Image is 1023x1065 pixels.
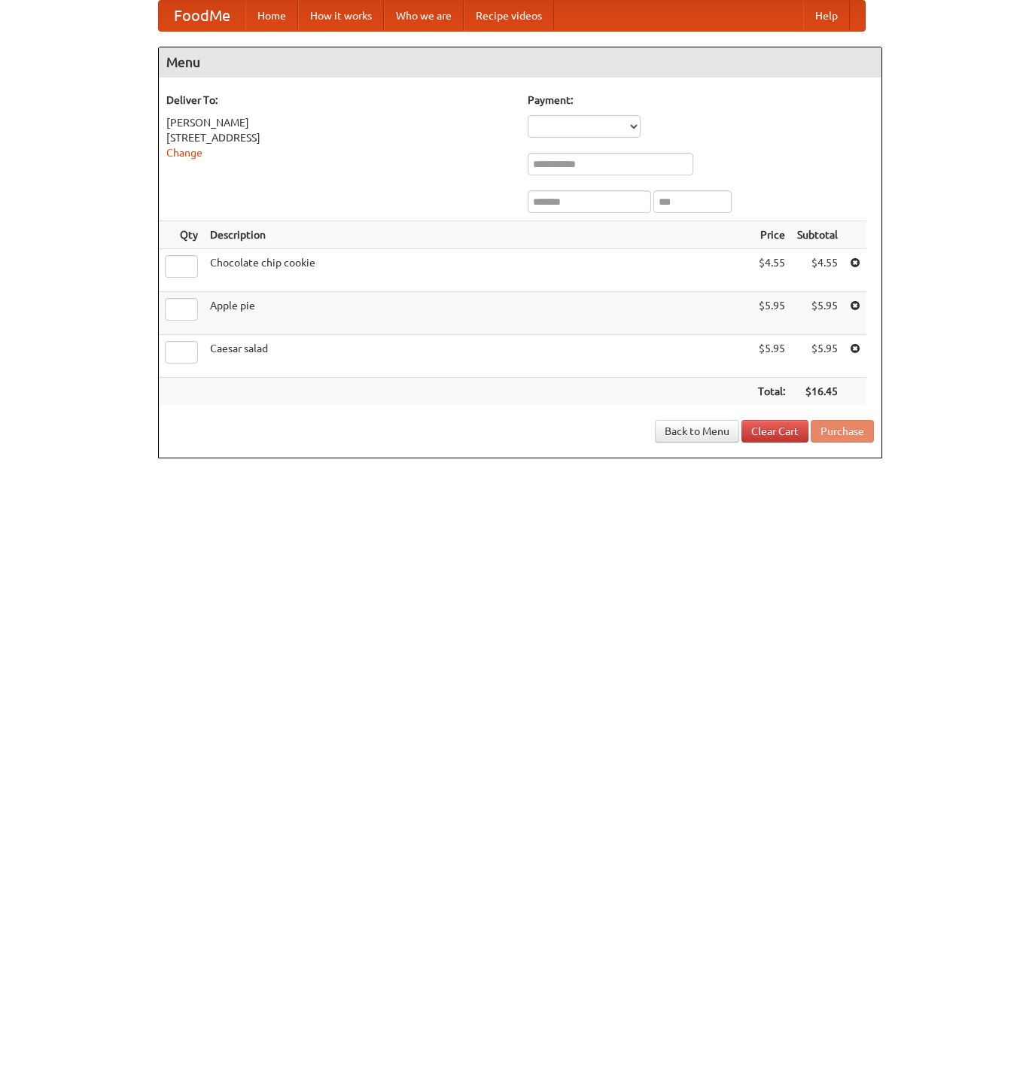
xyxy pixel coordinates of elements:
[464,1,554,31] a: Recipe videos
[803,1,850,31] a: Help
[298,1,384,31] a: How it works
[791,335,844,378] td: $5.95
[752,249,791,292] td: $4.55
[159,221,204,249] th: Qty
[752,221,791,249] th: Price
[752,378,791,406] th: Total:
[655,420,739,443] a: Back to Menu
[166,115,513,130] div: [PERSON_NAME]
[166,93,513,108] h5: Deliver To:
[791,378,844,406] th: $16.45
[528,93,874,108] h5: Payment:
[166,130,513,145] div: [STREET_ADDRESS]
[741,420,808,443] a: Clear Cart
[791,221,844,249] th: Subtotal
[204,292,752,335] td: Apple pie
[166,147,202,159] a: Change
[204,335,752,378] td: Caesar salad
[752,335,791,378] td: $5.95
[752,292,791,335] td: $5.95
[384,1,464,31] a: Who we are
[791,249,844,292] td: $4.55
[811,420,874,443] button: Purchase
[791,292,844,335] td: $5.95
[159,1,245,31] a: FoodMe
[159,47,881,78] h4: Menu
[204,221,752,249] th: Description
[245,1,298,31] a: Home
[204,249,752,292] td: Chocolate chip cookie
